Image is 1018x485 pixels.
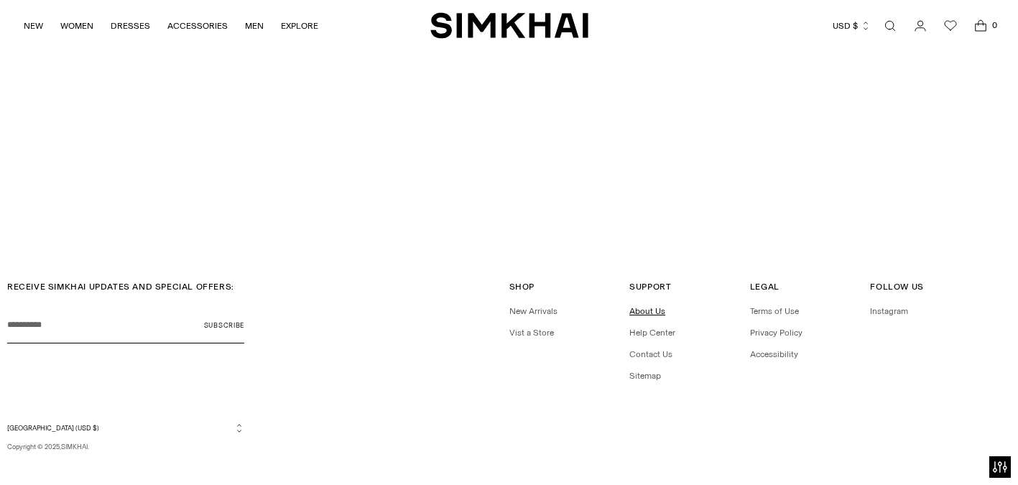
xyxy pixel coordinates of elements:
[629,328,675,338] a: Help Center
[750,349,798,359] a: Accessibility
[629,306,665,316] a: About Us
[509,328,554,338] a: Vist a Store
[111,10,150,42] a: DRESSES
[876,11,904,40] a: Open search modal
[906,11,935,40] a: Go to the account page
[870,282,923,292] span: Follow Us
[833,10,871,42] button: USD $
[509,282,535,292] span: Shop
[167,10,228,42] a: ACCESSORIES
[7,442,244,452] p: Copyright © 2025, .
[750,306,799,316] a: Terms of Use
[24,10,43,42] a: NEW
[750,328,802,338] a: Privacy Policy
[629,282,671,292] span: Support
[468,195,550,210] a: SPRING 2026 SHOW
[245,10,264,42] a: MEN
[509,306,557,316] a: New Arrivals
[870,306,908,316] a: Instagram
[7,282,234,292] span: RECEIVE SIMKHAI UPDATES AND SPECIAL OFFERS:
[204,308,244,343] button: Subscribe
[281,10,318,42] a: EXPLORE
[60,10,93,42] a: WOMEN
[966,11,995,40] a: Open cart modal
[7,422,244,433] button: [GEOGRAPHIC_DATA] (USD $)
[750,282,779,292] span: Legal
[988,19,1001,32] span: 0
[11,430,144,474] iframe: Sign Up via Text for Offers
[430,11,588,40] a: SIMKHAI
[468,195,550,205] span: SPRING 2026 SHOW
[629,349,672,359] a: Contact Us
[936,11,965,40] a: Wishlist
[629,371,661,381] a: Sitemap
